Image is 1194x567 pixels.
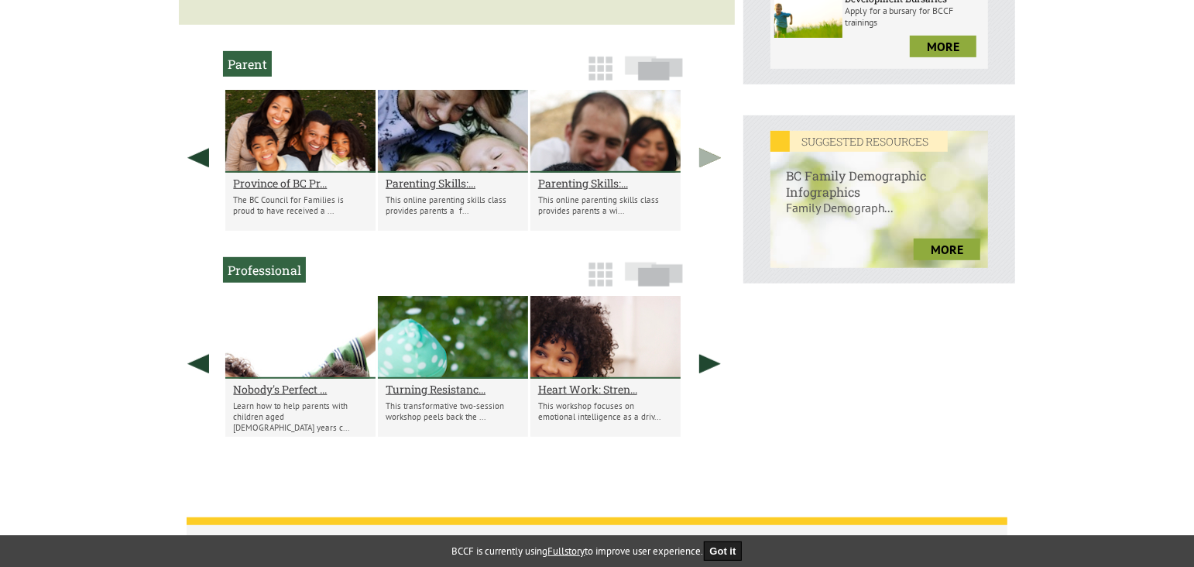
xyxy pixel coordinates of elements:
img: grid-icon.png [588,263,612,287]
p: This online parenting skills class provides parents a wi... [538,194,673,216]
a: Grid View [584,64,617,88]
a: Turning Resistanc... [386,382,520,397]
p: This online parenting skills class provides parents a f... [386,194,520,216]
p: This workshop focuses on emotional intelligence as a driv... [538,400,673,422]
img: grid-icon.png [588,57,612,81]
p: Apply for a bursary for BCCF trainings [845,5,984,28]
a: Nobody's Perfect ... [233,382,368,397]
h2: Parent [223,51,272,77]
img: slide-icon.png [625,262,683,287]
a: News [198,527,257,557]
a: Contact [522,527,598,557]
a: Grid View [584,270,617,294]
a: Parenting Skills:... [538,176,673,191]
a: Parenting Skills:... [386,176,520,191]
a: Donate [440,527,510,557]
li: Nobody's Perfect Parenting Facilitator Training: March 2026 [225,296,376,437]
img: slide-icon.png [625,56,683,81]
a: About [269,527,333,557]
p: This transformative two-session workshop peels back the ... [386,400,520,422]
li: Heart Work: Strengthening Emotional Intelligence to boost our wellbeing and support others [530,296,681,437]
a: Province of BC Pr... [233,176,368,191]
a: Heart Work: Stren... [538,382,673,397]
li: Turning Resistance into Resilience: A Workshop on Shame and Parent Engagement [378,296,528,437]
a: Sitemap [609,527,681,557]
h6: BC Family Demographic Infographics [770,152,988,200]
a: Fullstory [548,545,585,558]
button: Got it [704,541,743,561]
a: Slide View [620,64,688,88]
li: Province of BC Proclaims Family Week [225,90,376,231]
p: Family Demograph... [770,200,988,231]
h2: Professional [223,257,306,283]
a: more [914,239,980,260]
li: Parenting Skills: 5-13, 2 [378,90,528,231]
a: Programs [345,527,428,557]
a: Slide View [620,270,688,294]
li: Parenting Skills: 0-5, 2 [530,90,681,231]
p: Learn how to help parents with children aged [DEMOGRAPHIC_DATA] years c... [233,400,368,433]
p: The BC Council for Families is proud to have received a ... [233,194,368,216]
em: SUGGESTED RESOURCES [770,131,948,152]
a: more [910,36,976,57]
